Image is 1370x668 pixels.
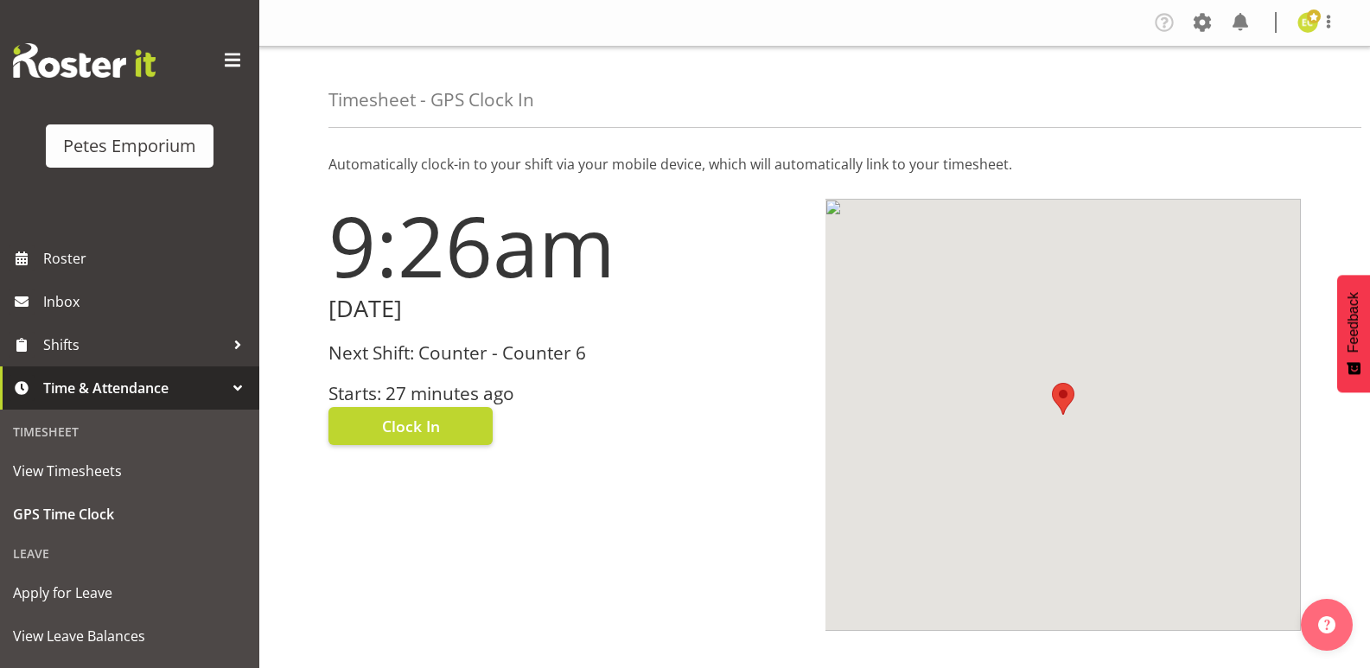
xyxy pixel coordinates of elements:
span: View Timesheets [13,458,246,484]
span: Time & Attendance [43,375,225,401]
a: View Timesheets [4,449,255,493]
span: Apply for Leave [13,580,246,606]
span: GPS Time Clock [13,501,246,527]
span: Shifts [43,332,225,358]
div: Petes Emporium [63,133,196,159]
h1: 9:26am [328,199,805,292]
div: Leave [4,536,255,571]
a: View Leave Balances [4,614,255,658]
h3: Next Shift: Counter - Counter 6 [328,343,805,363]
span: Clock In [382,415,440,437]
div: Timesheet [4,414,255,449]
a: Apply for Leave [4,571,255,614]
img: emma-croft7499.jpg [1297,12,1318,33]
h4: Timesheet - GPS Clock In [328,90,534,110]
h3: Starts: 27 minutes ago [328,384,805,404]
span: View Leave Balances [13,623,246,649]
button: Feedback - Show survey [1337,275,1370,392]
img: help-xxl-2.png [1318,616,1335,633]
span: Feedback [1346,292,1361,353]
h2: [DATE] [328,296,805,322]
p: Automatically clock-in to your shift via your mobile device, which will automatically link to you... [328,154,1301,175]
img: Rosterit website logo [13,43,156,78]
button: Clock In [328,407,493,445]
a: GPS Time Clock [4,493,255,536]
span: Roster [43,245,251,271]
span: Inbox [43,289,251,315]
